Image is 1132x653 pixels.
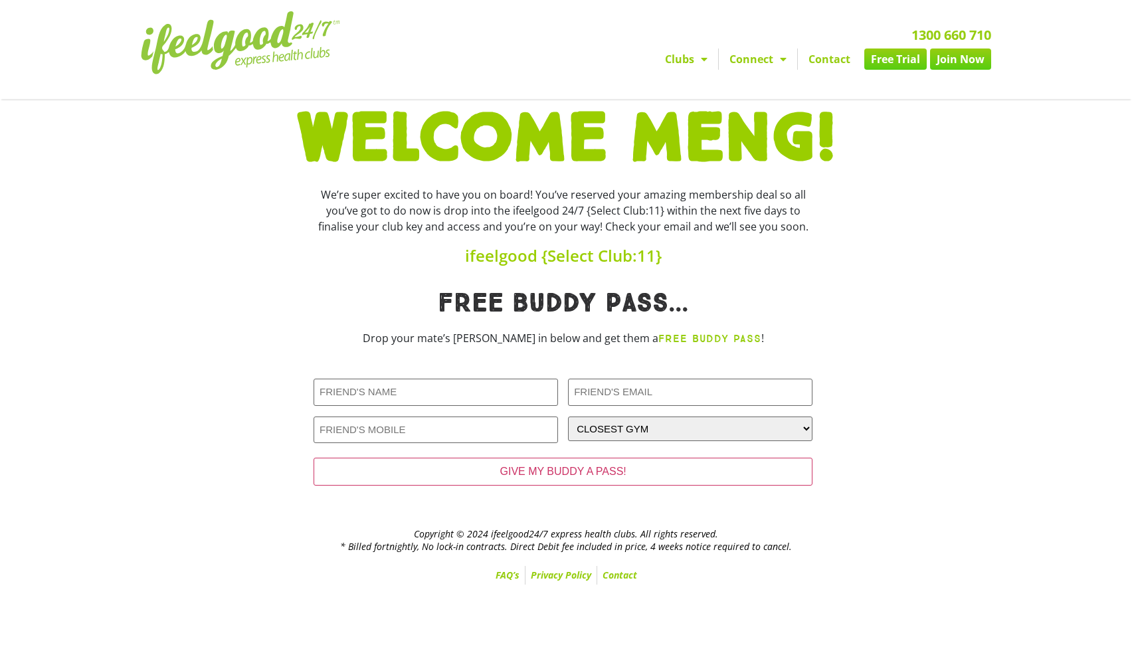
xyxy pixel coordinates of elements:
a: Free Trial [864,48,927,70]
div: We’re super excited to have you on board! You’ve reserved your amazing membership deal so all you... [314,187,812,234]
a: Clubs [654,48,718,70]
h4: ifeelgood {Select Club:11} [314,248,812,264]
h2: Copyright © 2024 ifeelgood24/7 express health clubs. All rights reserved. * Billed fortnightly, N... [141,528,991,552]
input: GIVE MY BUDDY A PASS! [314,458,812,486]
h1: WELCOME Meng! [141,106,991,173]
h1: Free Buddy pass... [314,290,812,317]
nav: Menu [141,566,991,585]
strong: FREE BUDDY PASS [658,332,761,345]
p: Drop your mate’s [PERSON_NAME] in below and get them a ! [314,330,812,347]
a: Contact [597,566,642,585]
a: Privacy Policy [525,566,597,585]
a: 1300 660 710 [911,26,991,44]
a: Join Now [930,48,991,70]
input: FRIEND'S MOBILE [314,417,558,444]
input: FRIEND'S NAME [314,379,558,406]
input: FRIEND'S EMAIL [568,379,812,406]
a: Contact [798,48,861,70]
nav: Menu [443,48,991,70]
a: Connect [719,48,797,70]
a: FAQ’s [490,566,525,585]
